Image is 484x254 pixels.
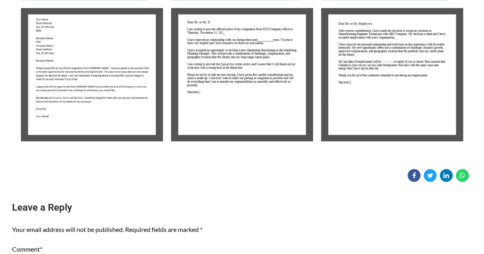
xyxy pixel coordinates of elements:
a: Share on WhatsApp [456,169,469,182]
p: Your email address will not be published. Required fields are marked * [12,224,472,236]
a: Share on Linkedin [440,169,453,182]
a: Share on Twitter [424,169,437,182]
h3: Leave a Reply [12,201,472,215]
a: Share on Facebook [408,169,420,182]
label: Comment [12,245,42,253]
